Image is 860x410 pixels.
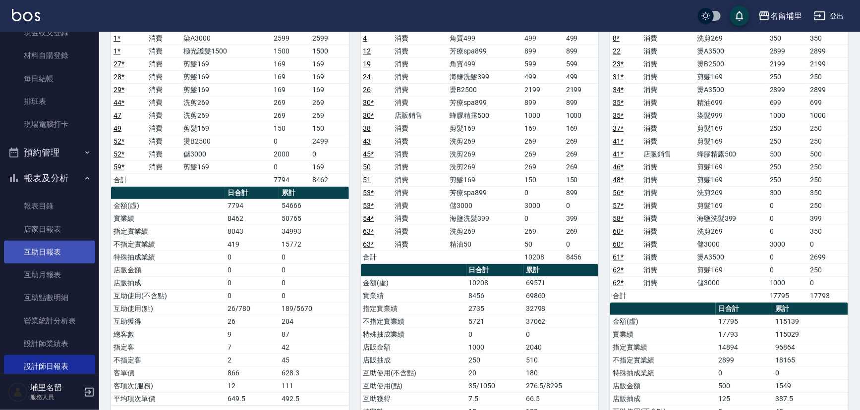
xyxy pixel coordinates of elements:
[694,122,767,135] td: 剪髮169
[146,160,181,173] td: 消費
[272,160,310,173] td: 0
[30,383,81,393] h5: 埔里名留
[641,96,694,109] td: 消費
[767,32,807,45] td: 350
[114,111,121,119] a: 47
[111,199,225,212] td: 金額(虛)
[392,96,447,109] td: 消費
[447,160,522,173] td: 洗剪269
[4,67,95,90] a: 每日結帳
[564,186,598,199] td: 899
[111,302,225,315] td: 互助使用(點)
[363,60,371,68] a: 19
[272,96,310,109] td: 269
[641,251,694,263] td: 消費
[4,332,95,355] a: 設計師業績表
[4,355,95,378] a: 設計師日報表
[310,70,349,83] td: 169
[807,109,848,122] td: 1000
[767,148,807,160] td: 500
[392,32,447,45] td: 消費
[716,328,773,341] td: 17793
[522,251,564,263] td: 10208
[641,263,694,276] td: 消費
[146,148,181,160] td: 消費
[767,83,807,96] td: 2899
[564,32,598,45] td: 499
[279,225,348,238] td: 34993
[111,6,349,187] table: a dense table
[181,148,271,160] td: 儲3000
[447,122,522,135] td: 剪髮169
[181,70,271,83] td: 剪髮169
[310,83,349,96] td: 169
[807,57,848,70] td: 2199
[807,135,848,148] td: 250
[392,238,447,251] td: 消費
[466,289,523,302] td: 8456
[807,96,848,109] td: 699
[111,212,225,225] td: 實業績
[564,83,598,96] td: 2199
[641,122,694,135] td: 消費
[225,276,279,289] td: 0
[564,225,598,238] td: 269
[807,148,848,160] td: 500
[272,122,310,135] td: 150
[807,276,848,289] td: 0
[694,148,767,160] td: 蜂膠精露500
[641,57,694,70] td: 消費
[564,135,598,148] td: 269
[564,212,598,225] td: 399
[522,96,564,109] td: 899
[767,57,807,70] td: 2199
[272,109,310,122] td: 269
[392,70,447,83] td: 消費
[466,315,523,328] td: 5721
[522,83,564,96] td: 2199
[447,57,522,70] td: 角質499
[522,57,564,70] td: 599
[8,382,28,402] img: Person
[694,135,767,148] td: 剪髮169
[754,6,806,26] button: 名留埔里
[392,148,447,160] td: 消費
[361,289,466,302] td: 實業績
[4,140,95,165] button: 預約管理
[564,57,598,70] td: 599
[716,303,773,315] th: 日合計
[522,122,564,135] td: 169
[392,212,447,225] td: 消費
[610,289,641,302] td: 合計
[641,32,694,45] td: 消費
[807,45,848,57] td: 2899
[767,263,807,276] td: 0
[694,160,767,173] td: 剪髮169
[564,96,598,109] td: 899
[767,276,807,289] td: 1000
[447,32,522,45] td: 角質499
[730,6,749,26] button: save
[807,173,848,186] td: 250
[694,276,767,289] td: 儲3000
[392,57,447,70] td: 消費
[641,186,694,199] td: 消費
[694,57,767,70] td: 燙B2500
[466,328,523,341] td: 0
[641,225,694,238] td: 消費
[225,302,279,315] td: 26/780
[807,225,848,238] td: 350
[564,148,598,160] td: 269
[392,45,447,57] td: 消費
[641,148,694,160] td: 店販銷售
[522,70,564,83] td: 499
[641,45,694,57] td: 消費
[767,199,807,212] td: 0
[564,160,598,173] td: 269
[4,113,95,136] a: 現場電腦打卡
[523,302,598,315] td: 32798
[363,86,371,94] a: 26
[466,276,523,289] td: 10208
[613,47,621,55] a: 22
[447,148,522,160] td: 洗剪269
